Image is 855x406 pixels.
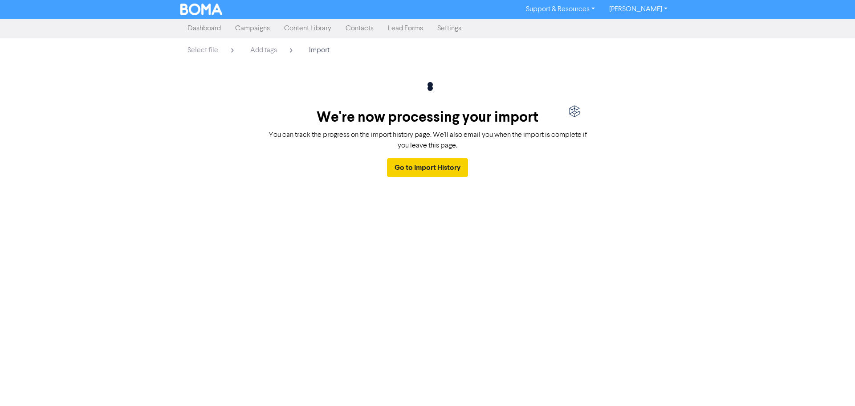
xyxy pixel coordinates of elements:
[430,20,468,37] a: Settings
[302,42,337,59] a: Import
[243,42,302,61] a: Add tags
[519,2,602,16] a: Support & Resources
[265,130,590,151] p: You can track the progress on the import history page. We ' ll also email you when the import is ...
[602,2,675,16] a: [PERSON_NAME]
[309,47,330,54] span: Import
[810,363,855,406] iframe: Chat Widget
[180,4,222,15] img: BOMA Logo
[180,20,228,37] a: Dashboard
[338,20,381,37] a: Contacts
[387,158,468,177] a: Go to Import History
[228,20,277,37] a: Campaigns
[265,109,590,126] h2: We're now processing your import
[250,47,277,54] span: Add tags
[381,20,430,37] a: Lead Forms
[187,47,218,54] span: Select file
[277,20,338,37] a: Content Library
[180,42,243,61] a: Select file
